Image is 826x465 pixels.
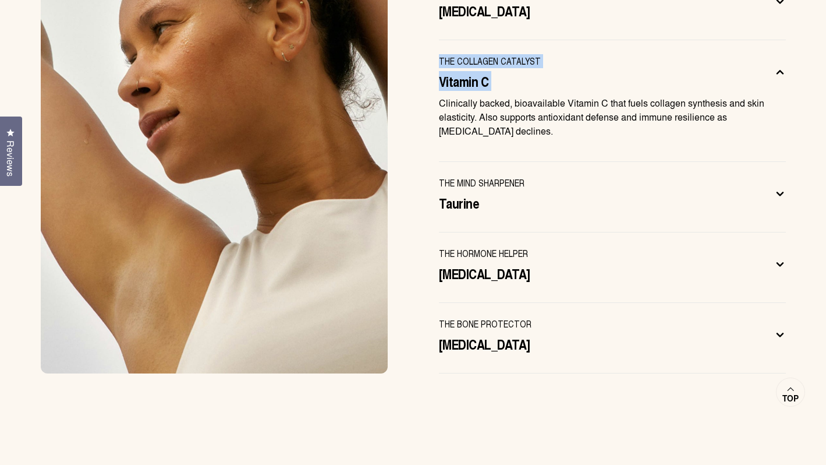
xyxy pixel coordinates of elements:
span: THE HORMONE HELPER [439,246,528,260]
span: [MEDICAL_DATA] [439,264,530,283]
span: Vitamin C [439,72,489,90]
button: THE HORMONE HELPER [MEDICAL_DATA] [439,246,786,288]
button: THE COLLAGEN CATALYST Vitamin C [439,54,786,96]
p: Clinically backed, bioavailable Vitamin C that fuels collagen synthesis and skin elasticity. Also... [439,96,786,138]
span: Top [782,393,799,404]
span: [MEDICAL_DATA] [439,334,530,353]
span: [MEDICAL_DATA] [439,1,530,20]
span: Reviews [3,140,18,177]
button: THE MIND SHARPENER Taurine [439,176,786,218]
div: THE COLLAGEN CATALYST Vitamin C [439,96,786,147]
span: Taurine [439,193,480,212]
span: THE COLLAGEN CATALYST [439,54,541,68]
button: THE BONE PROTECTOR [MEDICAL_DATA] [439,317,786,359]
span: THE BONE PROTECTOR [439,317,531,331]
span: THE MIND SHARPENER [439,176,524,190]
